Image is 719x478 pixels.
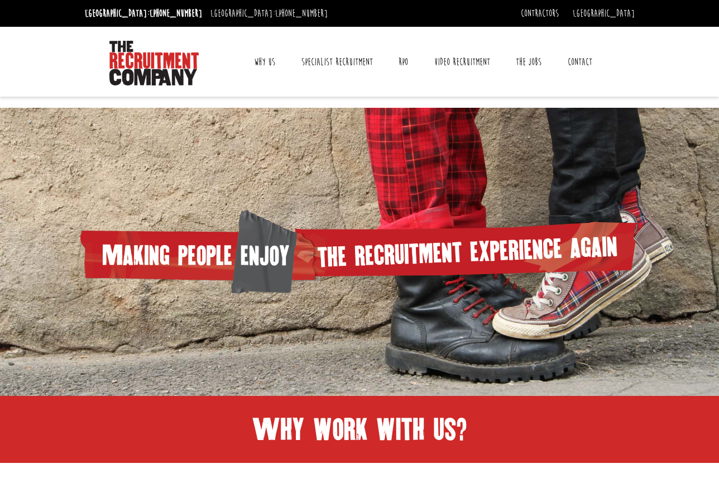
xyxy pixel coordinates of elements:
[521,7,559,20] a: Contractors
[573,7,635,20] a: [GEOGRAPHIC_DATA]
[275,7,328,20] a: [PHONE_NUMBER]
[559,48,601,76] a: Contact
[246,48,284,76] a: Why Us
[390,48,416,76] a: RPO
[150,7,202,20] a: [PHONE_NUMBER]
[80,210,639,293] img: homepage-heading.png
[426,48,498,76] a: Video Recruitment
[208,4,330,22] li: [GEOGRAPHIC_DATA]:
[82,4,205,22] li: [GEOGRAPHIC_DATA]:
[507,48,550,76] a: The Jobs
[293,48,381,76] a: Specialist Recruitment
[109,41,199,85] img: The Recruitment Company
[85,413,635,446] h1: Why work with us?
